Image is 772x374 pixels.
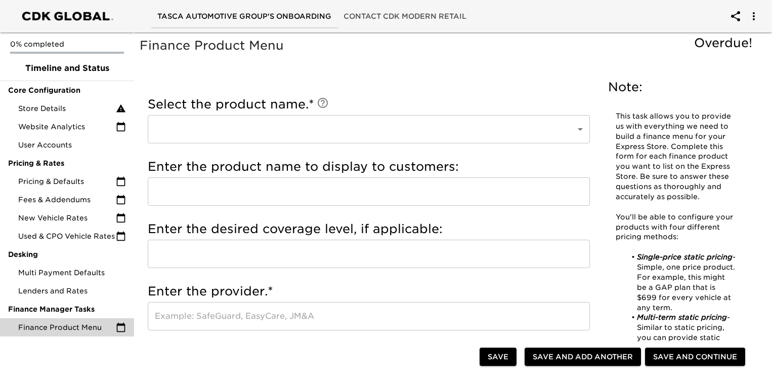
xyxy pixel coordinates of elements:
button: Save [480,348,517,366]
h5: Enter the provider. [148,283,590,300]
li: - Simple, one price product. For example, this might be a GAP plan that is $699 for every vehicle... [626,252,736,313]
h5: Enter the desired coverage level, if applicable: [148,221,590,237]
span: Used & CPO Vehicle Rates [18,231,116,241]
button: account of current user [742,4,766,28]
span: Contact CDK Modern Retail [344,10,466,23]
span: Core Configuration [8,85,126,95]
span: Timeline and Status [8,62,126,74]
span: Multi Payment Defaults [18,268,126,278]
h5: Enter the product name to display to customers: [148,159,590,175]
button: Save and Add Another [525,348,641,366]
span: Tasca Automotive Group's Onboarding [157,10,331,23]
span: Overdue! [694,35,752,50]
span: Lenders and Rates [18,286,126,296]
em: Single-price static pricing [637,253,733,261]
em: Multi-term static pricing [637,313,727,321]
span: Pricing & Rates [8,158,126,168]
button: account of current user [723,4,748,28]
em: - [727,313,730,321]
p: This task allows you to provide us with everything we need to build a finance menu for your Expre... [616,111,736,202]
span: New Vehicle Rates [18,213,116,223]
span: Save and Continue [653,351,737,363]
input: Example: SafeGuard, EasyCare, JM&A [148,302,590,330]
span: Save and Add Another [533,351,633,363]
span: Store Details [18,103,116,114]
button: Save and Continue [645,348,745,366]
span: Desking [8,249,126,259]
h5: Note: [608,79,743,95]
span: Finance Manager Tasks [8,304,126,314]
span: User Accounts [18,140,126,150]
span: Fees & Addendums [18,195,116,205]
span: Pricing & Defaults [18,176,116,186]
p: 0% completed [10,39,124,49]
p: You'll be able to configure your products with four different pricing methods: [616,212,736,243]
span: Save [488,351,508,363]
span: Website Analytics [18,122,116,132]
span: Finance Product Menu [18,322,116,332]
h5: Select the product name. [148,96,590,113]
div: ​ [148,115,590,143]
h5: Finance Product Menu [140,38,757,54]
